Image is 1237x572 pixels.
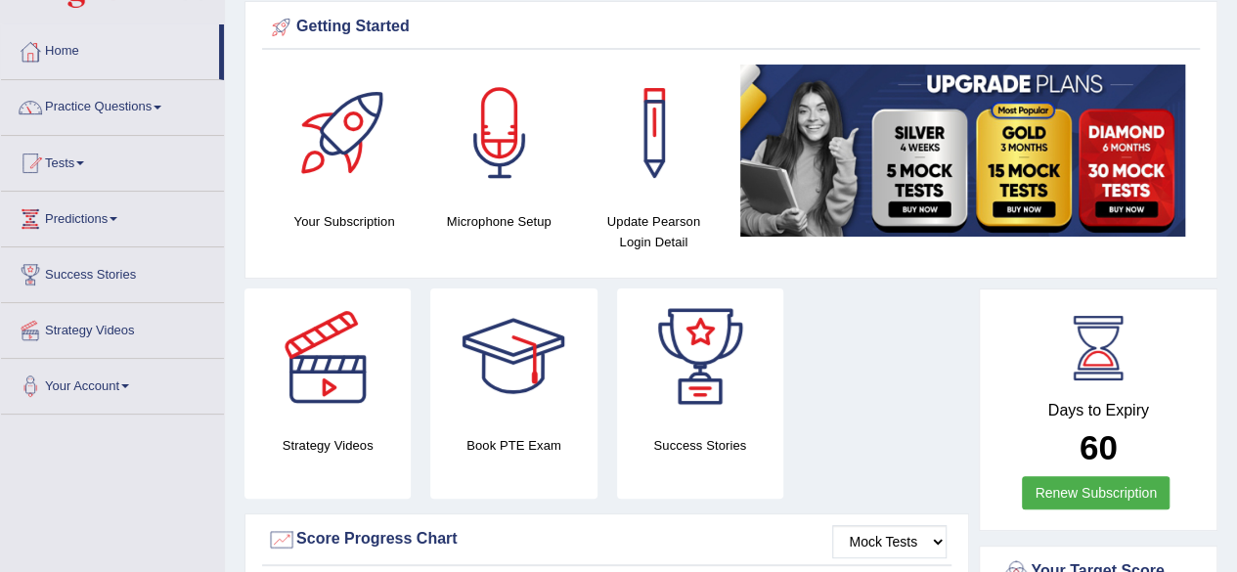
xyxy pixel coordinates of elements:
[1,136,224,185] a: Tests
[1,80,224,129] a: Practice Questions
[267,525,947,554] div: Score Progress Chart
[1022,476,1170,509] a: Renew Subscription
[1,192,224,241] a: Predictions
[586,211,721,252] h4: Update Pearson Login Detail
[277,211,412,232] h4: Your Subscription
[1001,402,1195,419] h4: Days to Expiry
[1,24,219,73] a: Home
[617,435,783,456] h4: Success Stories
[1080,428,1118,466] b: 60
[1,303,224,352] a: Strategy Videos
[431,211,566,232] h4: Microphone Setup
[244,435,411,456] h4: Strategy Videos
[267,13,1195,42] div: Getting Started
[740,65,1185,237] img: small5.jpg
[430,435,596,456] h4: Book PTE Exam
[1,247,224,296] a: Success Stories
[1,359,224,408] a: Your Account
